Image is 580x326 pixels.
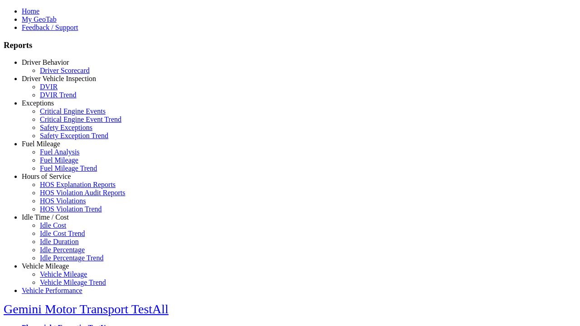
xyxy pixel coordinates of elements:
[40,132,108,139] a: Safety Exception Trend
[40,230,85,237] a: Idle Cost Trend
[4,40,576,50] h3: Reports
[40,197,86,205] a: HOS Violations
[40,246,85,254] a: Idle Percentage
[40,156,78,164] a: Fuel Mileage
[22,58,69,66] a: Driver Behavior
[22,99,54,107] a: Exceptions
[40,83,58,91] a: DVIR
[22,24,78,31] a: Feedback / Support
[40,67,90,74] a: Driver Scorecard
[22,7,39,15] a: Home
[40,164,97,172] a: Fuel Mileage Trend
[40,189,126,197] a: HOS Violation Audit Reports
[40,205,102,213] a: HOS Violation Trend
[22,173,71,180] a: Hours of Service
[22,15,57,23] a: My GeoTab
[40,124,92,131] a: Safety Exceptions
[40,107,106,115] a: Critical Engine Events
[4,302,169,316] a: Gemini Motor Transport TestAll
[40,270,87,278] a: Vehicle Mileage
[40,91,76,99] a: DVIR Trend
[22,287,82,294] a: Vehicle Performance
[40,238,79,245] a: Idle Duration
[40,278,106,286] a: Vehicle Mileage Trend
[22,140,60,148] a: Fuel Mileage
[22,75,96,82] a: Driver Vehicle Inspection
[40,115,121,123] a: Critical Engine Event Trend
[22,213,69,221] a: Idle Time / Cost
[40,181,116,188] a: HOS Explanation Reports
[40,221,66,229] a: Idle Cost
[40,254,103,262] a: Idle Percentage Trend
[40,148,80,156] a: Fuel Analysis
[22,262,69,270] a: Vehicle Mileage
